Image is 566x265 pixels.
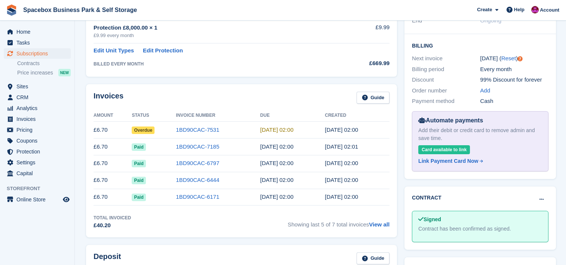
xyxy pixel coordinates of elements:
h2: Deposit [94,252,121,265]
span: Home [16,27,61,37]
a: 1BD90CAC-6797 [176,160,219,166]
a: Contracts [17,60,71,67]
a: menu [4,92,71,103]
time: 2025-08-29 01:00:00 UTC [260,127,294,133]
a: menu [4,168,71,179]
span: Help [514,6,524,13]
span: Sites [16,81,61,92]
th: Status [132,110,176,122]
span: Pricing [16,125,61,135]
time: 2025-05-28 01:00:39 UTC [325,177,358,183]
a: Spacebox Business Park & Self Storage [20,4,140,16]
a: menu [4,37,71,48]
a: 1BD90CAC-7531 [176,127,219,133]
a: menu [4,194,71,205]
span: Create [477,6,492,13]
a: Price increases NEW [17,68,71,77]
h2: Billing [412,42,548,49]
span: Paid [132,177,146,184]
time: 2025-06-28 01:00:55 UTC [325,160,358,166]
div: End [412,16,480,25]
div: Payment method [412,97,480,106]
span: Settings [16,157,61,168]
h2: Invoices [94,92,123,104]
th: Due [260,110,325,122]
div: Tooltip anchor [517,55,523,62]
div: £9.99 every month [94,32,335,39]
a: menu [4,103,71,113]
div: £40.20 [94,221,131,230]
a: 1BD90CAC-7185 [176,143,219,150]
a: Reset [501,55,516,61]
div: Total Invoiced [94,214,131,221]
a: Link Payment Card Now [418,157,539,165]
a: menu [4,48,71,59]
a: Guide [357,92,389,104]
span: Paid [132,160,146,167]
div: Automate payments [418,116,542,125]
span: Ongoing [480,17,501,24]
span: Showing last 5 of 7 total invoices [288,214,389,230]
td: £9.99 [335,19,389,43]
td: £6.70 [94,172,132,189]
div: Next invoice [412,54,480,63]
span: Account [540,6,559,14]
a: Edit Unit Types [94,46,134,55]
span: Paid [132,194,146,201]
time: 2025-08-28 01:00:22 UTC [325,127,358,133]
div: Order number [412,86,480,95]
span: Online Store [16,194,61,205]
a: Preview store [62,195,71,204]
div: BILLED EVERY MONTH [94,61,335,67]
a: menu [4,27,71,37]
div: Billing period [412,65,480,74]
span: Protection [16,146,61,157]
time: 2025-07-29 01:00:00 UTC [260,143,294,150]
time: 2025-04-28 01:00:32 UTC [325,194,358,200]
img: stora-icon-8386f47178a22dfd0bd8f6a31ec36ba5ce8667c1dd55bd0f319d3a0aa187defe.svg [6,4,17,16]
a: Guide [357,252,389,265]
span: Capital [16,168,61,179]
span: Storefront [7,185,74,192]
a: 1BD90CAC-6171 [176,194,219,200]
div: [DATE] ( ) [480,54,548,63]
div: NEW [58,69,71,76]
div: Link Payment Card Now [418,157,478,165]
time: 2025-07-28 01:01:04 UTC [325,143,358,150]
div: Contract has been confirmed as signed. [418,225,542,233]
a: menu [4,81,71,92]
td: £6.70 [94,122,132,138]
div: Protection £8,000.00 × 1 [94,24,335,32]
div: Cash [480,97,548,106]
h2: Contract [412,194,441,202]
span: Subscriptions [16,48,61,59]
td: £6.70 [94,189,132,205]
div: 99% Discount for forever [480,76,548,84]
div: Discount [412,76,480,84]
img: Shitika Balanath [531,6,539,13]
div: Every month [480,65,548,74]
a: menu [4,157,71,168]
span: Invoices [16,114,61,124]
th: Amount [94,110,132,122]
a: menu [4,146,71,157]
a: menu [4,125,71,135]
time: 2025-05-29 01:00:00 UTC [260,177,294,183]
a: menu [4,114,71,124]
span: Tasks [16,37,61,48]
div: Card available to link [418,145,470,154]
a: menu [4,135,71,146]
span: Analytics [16,103,61,113]
span: Paid [132,143,146,151]
div: Add their debit or credit card to remove admin and save time. [418,127,542,142]
a: View all [369,221,389,228]
th: Invoice Number [176,110,260,122]
th: Created [325,110,389,122]
td: £6.70 [94,138,132,155]
div: £669.99 [335,59,389,68]
td: £6.70 [94,155,132,172]
span: Overdue [132,127,154,134]
span: CRM [16,92,61,103]
a: Add [480,86,490,95]
a: 1BD90CAC-6444 [176,177,219,183]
